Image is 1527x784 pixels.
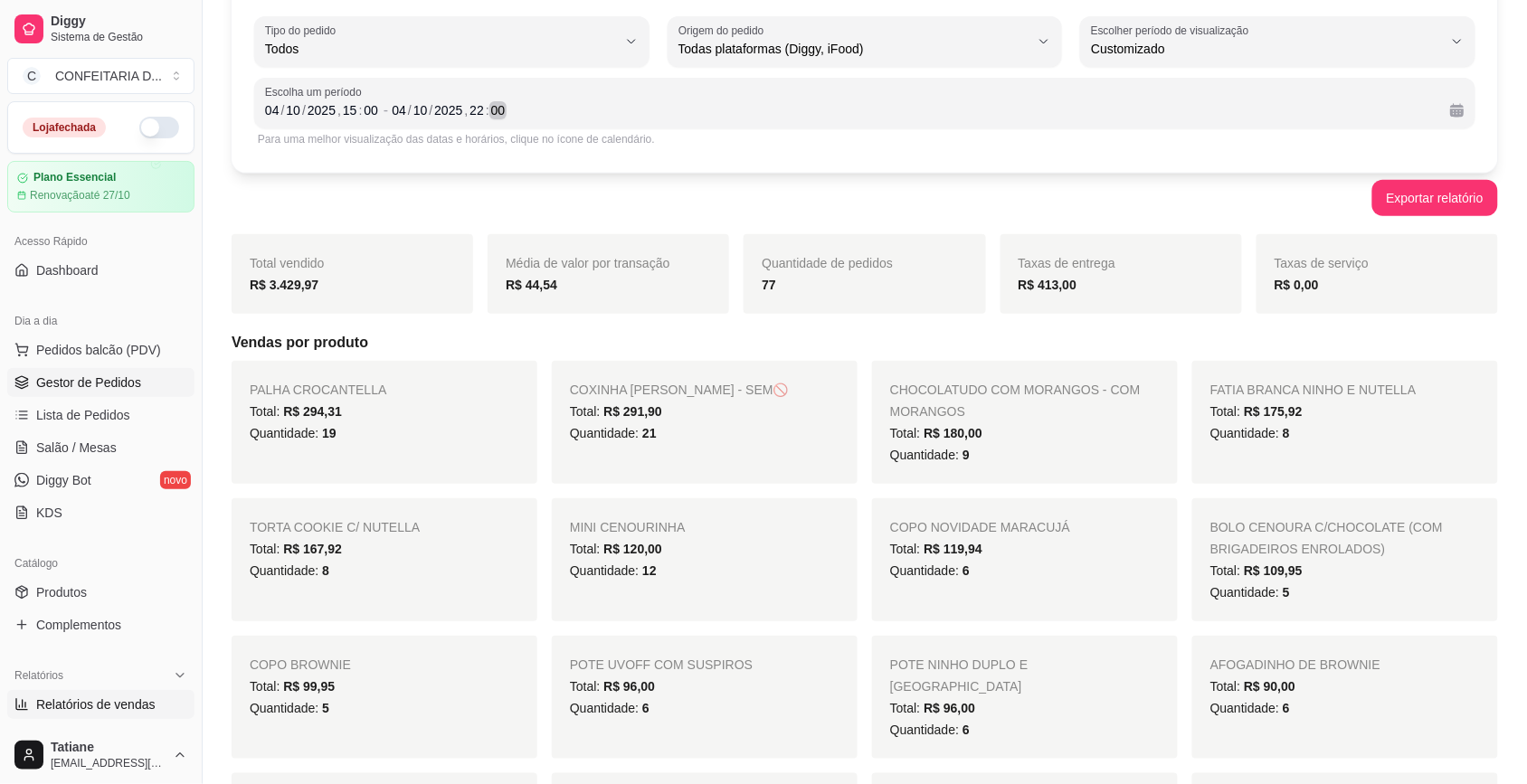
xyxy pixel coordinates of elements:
button: Calendário [1443,96,1472,125]
a: Diggy Botnovo [7,466,194,495]
span: Todas plataformas (Diggy, iFood) [678,40,1030,58]
span: C [23,67,41,85]
span: R$ 167,92 [283,542,342,556]
strong: 77 [762,278,776,292]
span: 5 [1283,585,1290,600]
span: Relatórios [14,668,63,683]
span: Gestor de Pedidos [36,373,141,392]
span: Quantidade: [570,701,650,715]
span: Quantidade: [250,701,329,715]
span: Sistema de Gestão [51,30,187,44]
a: KDS [7,498,194,527]
div: Dia a dia [7,307,194,335]
span: Quantidade: [250,426,337,440]
span: POTE UVOFF COM SUSPIROS [570,657,753,672]
article: Plano Essencial [33,171,116,184]
span: Total vendido [250,256,325,270]
span: Quantidade: [890,563,970,578]
span: R$ 90,00 [1244,679,1295,694]
span: R$ 96,00 [924,701,975,715]
span: MINI CENOURINHA [570,520,686,534]
span: Taxas de entrega [1019,256,1115,270]
span: 6 [642,701,650,715]
span: Média de valor por transação [506,256,669,270]
span: Produtos [36,583,87,601]
span: Total: [890,426,982,440]
div: ano, Data final, [432,101,464,119]
span: COPO NOVIDADE MARACUJÁ [890,520,1070,534]
span: Total: [1210,679,1295,694]
span: Quantidade: [1210,426,1290,440]
button: Escolher período de visualizaçãoCustomizado [1080,16,1475,67]
div: / [406,101,413,119]
span: BOLO CENOURA C/CHOCOLATE (COM BRIGADEIROS ENROLADOS) [1210,520,1443,556]
span: Quantidade: [570,563,657,578]
span: 6 [963,723,970,737]
span: Total: [570,679,655,694]
span: Todos [265,40,617,58]
span: R$ 119,94 [924,542,982,556]
span: COPO BROWNIE [250,657,351,672]
div: minuto, Data inicial, [362,101,380,119]
span: Total: [570,542,662,556]
span: 8 [1283,426,1290,440]
a: Dashboard [7,256,194,285]
span: AFOGADINHO DE BROWNIE [1210,657,1380,672]
span: 6 [1283,701,1290,715]
span: Quantidade: [570,426,657,440]
span: Salão / Mesas [36,439,117,457]
span: Total: [1210,404,1303,419]
span: Lista de Pedidos [36,406,130,424]
button: Origem do pedidoTodas plataformas (Diggy, iFood) [668,16,1063,67]
span: POTE NINHO DUPLO E [GEOGRAPHIC_DATA] [890,657,1028,694]
span: Dashboard [36,261,99,279]
div: Catálogo [7,549,194,578]
div: mês, Data inicial, [284,101,302,119]
button: Alterar Status [139,117,179,138]
span: Quantidade: [250,563,329,578]
div: / [280,101,287,119]
div: Data inicial [265,99,380,121]
span: 5 [322,701,329,715]
button: Pedidos balcão (PDV) [7,335,194,364]
span: Diggy [51,14,187,30]
span: Total: [250,679,335,694]
span: Quantidade de pedidos [762,256,893,270]
strong: R$ 44,54 [506,278,557,292]
div: hora, Data final, [468,101,486,119]
span: R$ 180,00 [924,426,982,440]
strong: R$ 3.429,97 [250,278,318,292]
a: Salão / Mesas [7,433,194,462]
span: COXINHA [PERSON_NAME] - SEM🚫 [570,383,789,397]
span: Pedidos balcão (PDV) [36,341,161,359]
div: Para uma melhor visualização das datas e horários, clique no ícone de calendário. [258,132,1472,146]
span: R$ 109,95 [1244,563,1303,578]
span: Quantidade: [1210,585,1290,600]
div: : [484,101,491,119]
span: 9 [963,448,970,462]
span: Total: [570,404,662,419]
label: Escolher período de visualização [1091,23,1255,38]
div: Loja fechada [23,118,106,137]
a: Lista de Pedidos [7,401,194,430]
span: Total: [890,701,975,715]
span: R$ 175,92 [1244,404,1303,419]
div: , [336,101,343,119]
div: : [357,101,365,119]
span: Diggy Bot [36,471,91,489]
div: hora, Data inicial, [341,101,359,119]
div: Data final [392,99,1436,121]
span: Quantidade: [890,723,970,737]
span: 12 [642,563,657,578]
div: dia, Data final, [390,101,408,119]
button: Exportar relatório [1372,180,1498,216]
div: dia, Data inicial, [263,101,281,119]
a: Produtos [7,578,194,607]
span: R$ 294,31 [283,404,342,419]
a: Relatório de clientes [7,723,194,751]
article: Renovação até 27/10 [30,188,130,203]
div: , [462,101,469,119]
div: Acesso Rápido [7,227,194,256]
span: R$ 96,00 [603,679,655,694]
span: R$ 99,95 [283,679,335,694]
